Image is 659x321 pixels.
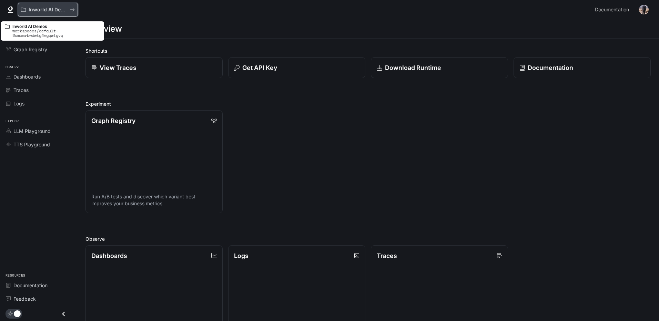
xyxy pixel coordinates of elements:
button: Close drawer [56,307,71,321]
a: Download Runtime [371,57,508,78]
h2: Shortcuts [85,47,651,54]
p: Logs [234,251,249,260]
button: All workspaces [18,3,78,17]
p: Inworld AI Demos [29,7,67,13]
p: Download Runtime [385,63,441,72]
span: Logs [13,100,24,107]
p: Dashboards [91,251,127,260]
h2: Observe [85,235,651,242]
p: Inworld AI Demos [12,24,100,29]
img: User avatar [639,5,649,14]
a: Feedback [3,293,74,305]
p: Run A/B tests and discover which variant best improves your business metrics [91,193,217,207]
a: LLM Playground [3,125,74,137]
span: Dashboards [13,73,41,80]
p: Graph Registry [91,116,135,125]
span: Graph Registry [13,46,47,53]
a: Documentation [514,57,651,78]
a: Dashboards [3,71,74,83]
span: LLM Playground [13,127,51,135]
p: View Traces [100,63,136,72]
p: workspaces/default-3omomrbwdwkgflngqwtyvq [12,29,100,38]
a: Traces [3,84,74,96]
a: Documentation [3,279,74,291]
p: Documentation [528,63,573,72]
span: Traces [13,86,29,94]
span: Feedback [13,295,36,302]
span: Documentation [595,6,629,14]
a: TTS Playground [3,138,74,151]
a: Logs [3,97,74,110]
a: Graph RegistryRun A/B tests and discover which variant best improves your business metrics [85,110,223,213]
p: Traces [377,251,397,260]
a: Graph Registry [3,43,74,55]
span: Documentation [13,282,48,289]
a: Documentation [592,3,634,17]
h2: Experiment [85,100,651,107]
span: TTS Playground [13,141,50,148]
span: Dark mode toggle [14,310,21,317]
a: View Traces [85,57,223,78]
p: Get API Key [242,63,277,72]
button: Get API Key [228,57,365,78]
button: User avatar [637,3,651,17]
